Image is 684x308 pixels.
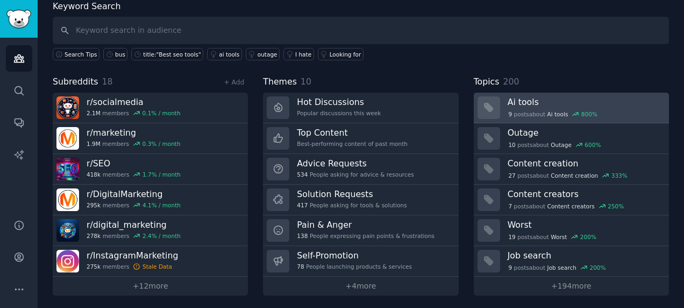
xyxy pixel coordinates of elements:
span: Search Tips [65,51,97,58]
span: Worst [551,233,567,241]
div: members [87,109,181,117]
label: Keyword Search [53,1,120,11]
div: Stale Data [142,263,172,270]
span: 275k [87,263,101,270]
span: 10 [508,141,515,149]
div: title:"Best seo tools" [143,51,201,58]
div: 1.7 % / month [142,171,181,178]
h3: Job search [508,250,661,261]
a: r/digital_marketing278kmembers2.4% / month [53,215,248,246]
a: Self-Promotion78People launching products & services [263,246,458,277]
h3: Worst [508,219,661,230]
h3: Pain & Anger [297,219,434,230]
span: Themes [263,75,297,89]
div: People asking for tools & solutions [297,201,407,209]
a: Hot DiscussionsPopular discussions this week [263,93,458,123]
a: Ai tools9postsaboutAi tools800% [474,93,669,123]
span: Ai tools [547,110,568,118]
span: 9 [508,264,512,271]
div: 0.3 % / month [142,140,181,148]
a: Advice Requests534People asking for advice & resources [263,154,458,185]
div: Popular discussions this week [297,109,381,117]
h3: Outage [508,127,661,138]
div: members [87,232,181,240]
a: r/InstagramMarketing275kmembersStale Data [53,246,248,277]
h3: r/ SEO [87,158,181,169]
a: Worst19postsaboutWorst200% [474,215,669,246]
span: 2.1M [87,109,101,117]
a: r/SEO418kmembers1.7% / month [53,154,248,185]
div: People asking for advice & resources [297,171,414,178]
div: 200 % [580,233,596,241]
a: + Add [224,79,244,86]
h3: Hot Discussions [297,96,381,108]
div: Looking for [330,51,361,58]
div: post s about [508,109,598,119]
div: 600 % [585,141,601,149]
span: 7 [508,202,512,210]
a: ai tools [207,48,242,60]
a: Pain & Anger138People expressing pain points & frustrations [263,215,458,246]
span: 18 [102,76,113,87]
img: marketing [56,127,79,150]
input: Keyword search in audience [53,17,669,44]
div: post s about [508,263,607,272]
a: +194more [474,277,669,296]
img: InstagramMarketing [56,250,79,272]
span: 1.9M [87,140,101,148]
a: Content creation27postsaboutContent creation333% [474,154,669,185]
span: 19 [508,233,515,241]
div: members [87,171,181,178]
div: 4.1 % / month [142,201,181,209]
div: 333 % [611,172,628,179]
a: outage [246,48,280,60]
span: 534 [297,171,308,178]
button: Search Tips [53,48,99,60]
span: 200 [503,76,519,87]
img: GummySearch logo [6,10,31,29]
a: r/marketing1.9Mmembers0.3% / month [53,123,248,154]
h3: r/ socialmedia [87,96,181,108]
a: I hate [283,48,314,60]
a: r/socialmedia2.1Mmembers0.1% / month [53,93,248,123]
span: 295k [87,201,101,209]
div: post s about [508,232,597,242]
div: bus [115,51,125,58]
h3: r/ digital_marketing [87,219,181,230]
a: Looking for [318,48,364,60]
h3: r/ InstagramMarketing [87,250,178,261]
div: 2.4 % / month [142,232,181,240]
a: bus [103,48,127,60]
div: members [87,140,181,148]
span: 417 [297,201,308,209]
a: +4more [263,277,458,296]
span: 138 [297,232,308,240]
div: People launching products & services [297,263,412,270]
h3: r/ marketing [87,127,181,138]
a: Job search9postsaboutJob search200% [474,246,669,277]
div: members [87,201,181,209]
h3: r/ DigitalMarketing [87,188,181,200]
span: Outage [551,141,572,149]
h3: Content creation [508,158,661,169]
span: Job search [547,264,576,271]
h3: Self-Promotion [297,250,412,261]
div: 0.1 % / month [142,109,181,117]
span: 418k [87,171,101,178]
img: SEO [56,158,79,180]
span: 10 [301,76,311,87]
div: Best-performing content of past month [297,140,408,148]
div: post s about [508,201,625,211]
div: post s about [508,140,602,150]
div: outage [258,51,277,58]
span: Subreddits [53,75,98,89]
a: r/DigitalMarketing295kmembers4.1% / month [53,185,248,215]
div: 250 % [608,202,624,210]
span: Content creation [551,172,598,179]
span: 9 [508,110,512,118]
h3: Top Content [297,127,408,138]
a: Solution Requests417People asking for tools & solutions [263,185,458,215]
div: People expressing pain points & frustrations [297,232,434,240]
a: Outage10postsaboutOutage600% [474,123,669,154]
a: Content creators7postsaboutContent creators250% [474,185,669,215]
